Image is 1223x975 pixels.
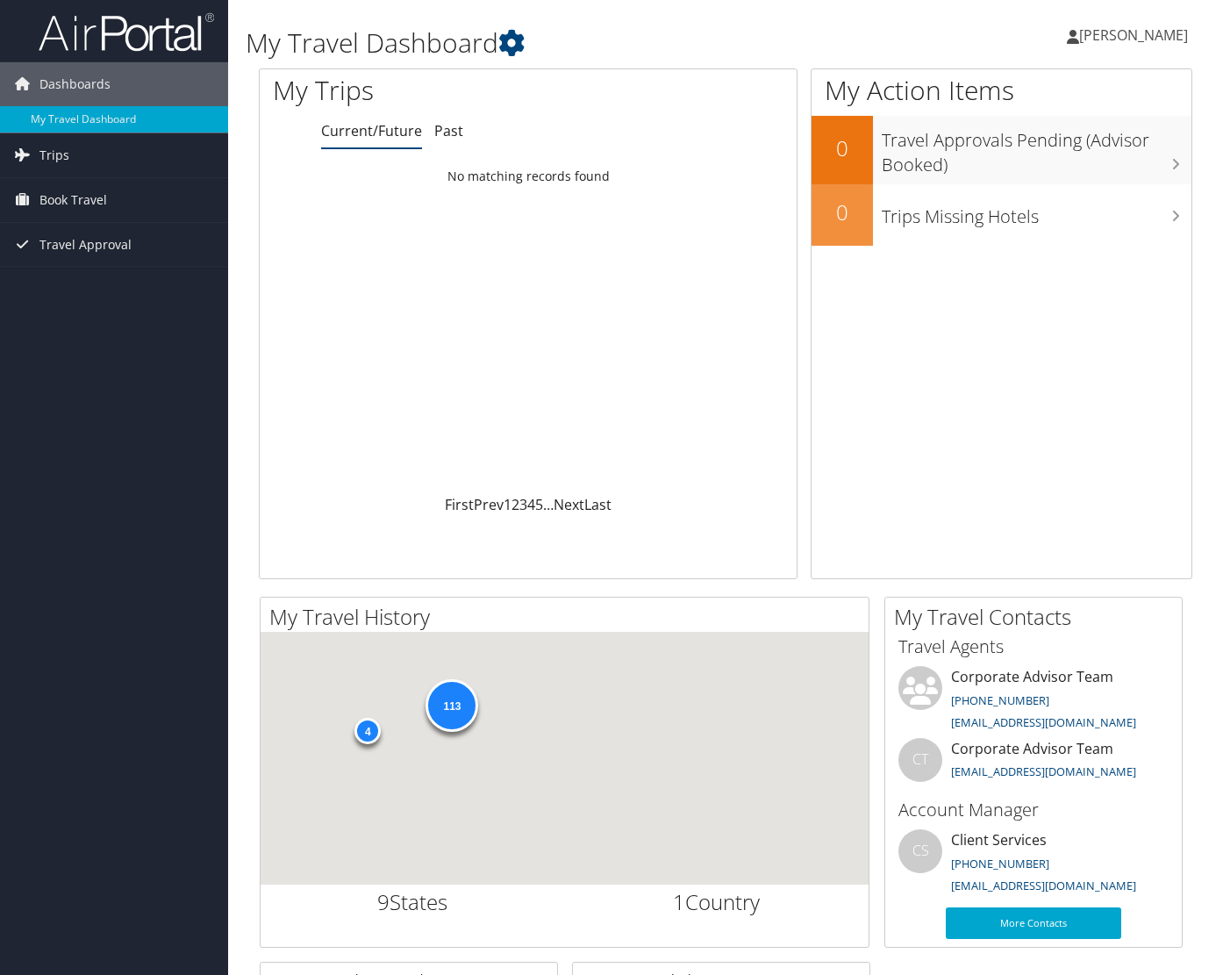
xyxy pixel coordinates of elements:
img: airportal-logo.png [39,11,214,53]
div: 113 [426,679,478,732]
a: [PHONE_NUMBER] [951,856,1049,871]
div: CT [898,738,942,782]
h3: Travel Agents [898,634,1169,659]
div: 4 [354,718,381,744]
h2: Country [578,887,856,917]
a: [PERSON_NAME] [1067,9,1205,61]
h2: 0 [812,133,873,163]
a: [EMAIL_ADDRESS][DOMAIN_NAME] [951,714,1136,730]
h3: Account Manager [898,798,1169,822]
li: Client Services [890,829,1177,901]
h1: My Trips [273,72,560,109]
a: 3 [519,495,527,514]
a: Last [584,495,611,514]
a: 1 [504,495,511,514]
span: [PERSON_NAME] [1079,25,1188,45]
a: More Contacts [946,907,1121,939]
li: Corporate Advisor Team [890,738,1177,795]
span: Book Travel [39,178,107,222]
a: 5 [535,495,543,514]
a: Prev [474,495,504,514]
a: 0Trips Missing Hotels [812,184,1191,246]
a: 0Travel Approvals Pending (Advisor Booked) [812,116,1191,183]
a: Past [434,121,463,140]
a: 2 [511,495,519,514]
span: Trips [39,133,69,177]
a: First [445,495,474,514]
div: CS [898,829,942,873]
h3: Travel Approvals Pending (Advisor Booked) [882,119,1191,177]
span: 9 [377,887,390,916]
a: 4 [527,495,535,514]
h2: My Travel Contacts [894,602,1182,632]
span: 1 [673,887,685,916]
span: … [543,495,554,514]
h1: My Travel Dashboard [246,25,885,61]
h3: Trips Missing Hotels [882,196,1191,229]
span: Travel Approval [39,223,132,267]
a: [EMAIL_ADDRESS][DOMAIN_NAME] [951,878,1136,893]
td: No matching records found [260,161,797,192]
h2: States [274,887,552,917]
li: Corporate Advisor Team [890,666,1177,738]
a: [EMAIL_ADDRESS][DOMAIN_NAME] [951,764,1136,779]
h1: My Action Items [812,72,1191,109]
a: Next [554,495,584,514]
a: Current/Future [321,121,422,140]
h2: 0 [812,197,873,227]
h2: My Travel History [269,602,869,632]
a: [PHONE_NUMBER] [951,692,1049,708]
span: Dashboards [39,62,111,106]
